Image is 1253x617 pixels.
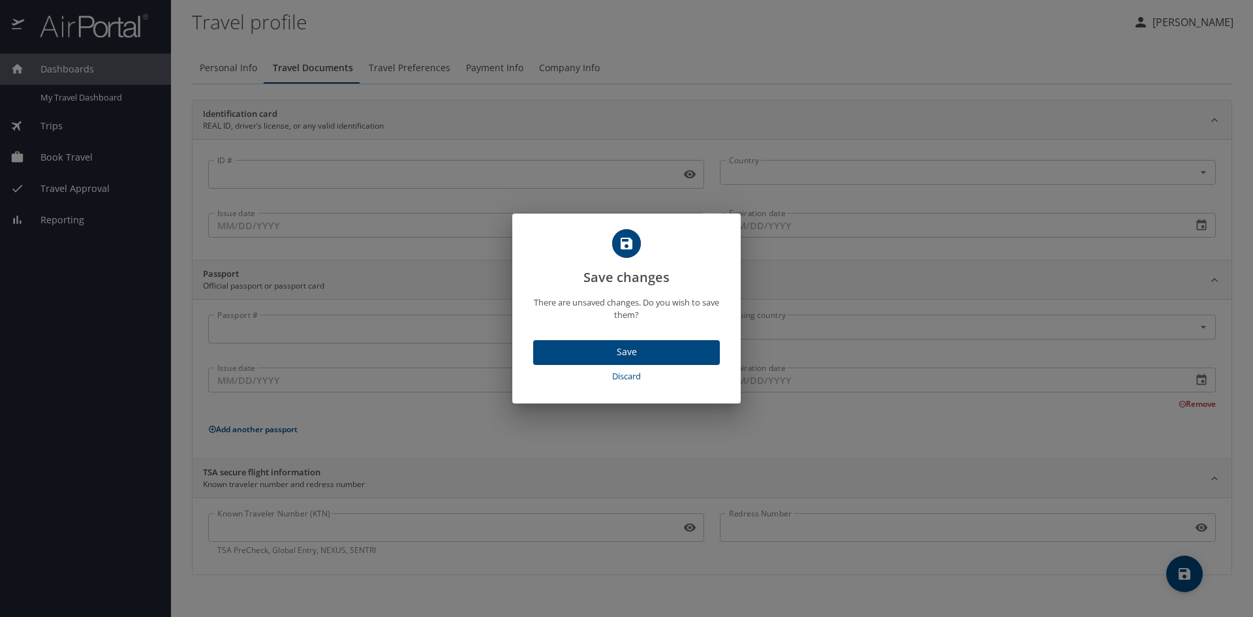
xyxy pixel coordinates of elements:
button: Discard [533,365,720,388]
p: There are unsaved changes. Do you wish to save them? [528,296,725,321]
span: Save [544,344,709,360]
button: Save [533,340,720,366]
span: Discard [538,369,715,384]
h2: Save changes [528,229,725,288]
